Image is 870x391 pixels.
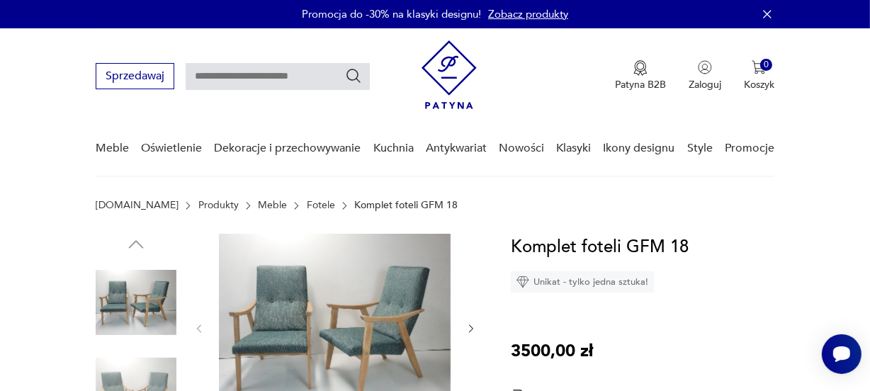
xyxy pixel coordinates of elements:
[198,200,239,211] a: Produkty
[511,338,593,365] p: 3500,00 zł
[499,121,544,176] a: Nowości
[615,60,666,91] a: Ikona medaluPatyna B2B
[96,63,174,89] button: Sprzedawaj
[345,67,362,84] button: Szukaj
[488,7,568,21] a: Zobacz produkty
[96,262,176,343] img: Zdjęcie produktu Komplet foteli GFM 18
[302,7,481,21] p: Promocja do -30% na klasyki designu!
[141,121,202,176] a: Oświetlenie
[422,40,477,109] img: Patyna - sklep z meblami i dekoracjami vintage
[604,121,675,176] a: Ikony designu
[698,60,712,74] img: Ikonka użytkownika
[511,271,654,293] div: Unikat - tylko jedna sztuka!
[354,200,458,211] p: Komplet foteli GFM 18
[760,59,772,71] div: 0
[258,200,287,211] a: Meble
[689,60,721,91] button: Zaloguj
[214,121,361,176] a: Dekoracje i przechowywanie
[96,200,179,211] a: [DOMAIN_NAME]
[744,60,774,91] button: 0Koszyk
[633,60,648,76] img: Ikona medalu
[744,78,774,91] p: Koszyk
[96,72,174,82] a: Sprzedawaj
[752,60,766,74] img: Ikona koszyka
[96,121,129,176] a: Meble
[725,121,774,176] a: Promocje
[687,121,713,176] a: Style
[373,121,414,176] a: Kuchnia
[615,60,666,91] button: Patyna B2B
[556,121,591,176] a: Klasyki
[822,334,861,374] iframe: Smartsupp widget button
[516,276,529,288] img: Ikona diamentu
[689,78,721,91] p: Zaloguj
[426,121,487,176] a: Antykwariat
[511,234,689,261] h1: Komplet foteli GFM 18
[307,200,335,211] a: Fotele
[615,78,666,91] p: Patyna B2B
